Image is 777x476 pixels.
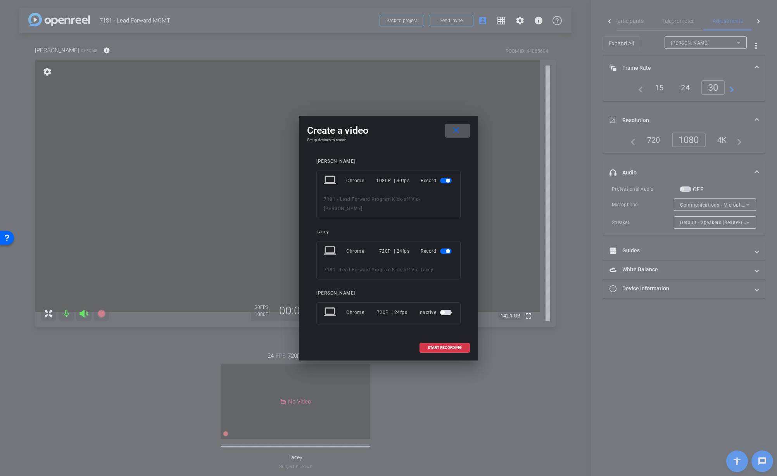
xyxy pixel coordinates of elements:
[451,126,461,135] mat-icon: close
[316,290,461,296] div: [PERSON_NAME]
[421,267,433,272] span: Lacey
[377,305,407,319] div: 720P | 24fps
[324,244,338,258] mat-icon: laptop
[421,244,453,258] div: Record
[324,305,338,319] mat-icon: laptop
[346,174,376,188] div: Chrome
[379,244,410,258] div: 720P | 24fps
[307,138,470,142] h4: Setup devices to record
[376,174,409,188] div: 1080P | 30fps
[307,124,470,138] div: Create a video
[324,197,419,202] span: 7181 - Lead Forward Program Kick-off Vid
[324,174,338,188] mat-icon: laptop
[428,346,462,350] span: START RECORDING
[316,159,461,164] div: [PERSON_NAME]
[419,197,421,202] span: -
[324,206,363,211] span: [PERSON_NAME]
[420,343,470,353] button: START RECORDING
[418,305,453,319] div: Inactive
[324,267,419,272] span: 7181 - Lead Forward Program Kick-off Vid
[316,229,461,235] div: Lacey
[346,305,377,319] div: Chrome
[421,174,453,188] div: Record
[346,244,379,258] div: Chrome
[419,267,421,272] span: -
